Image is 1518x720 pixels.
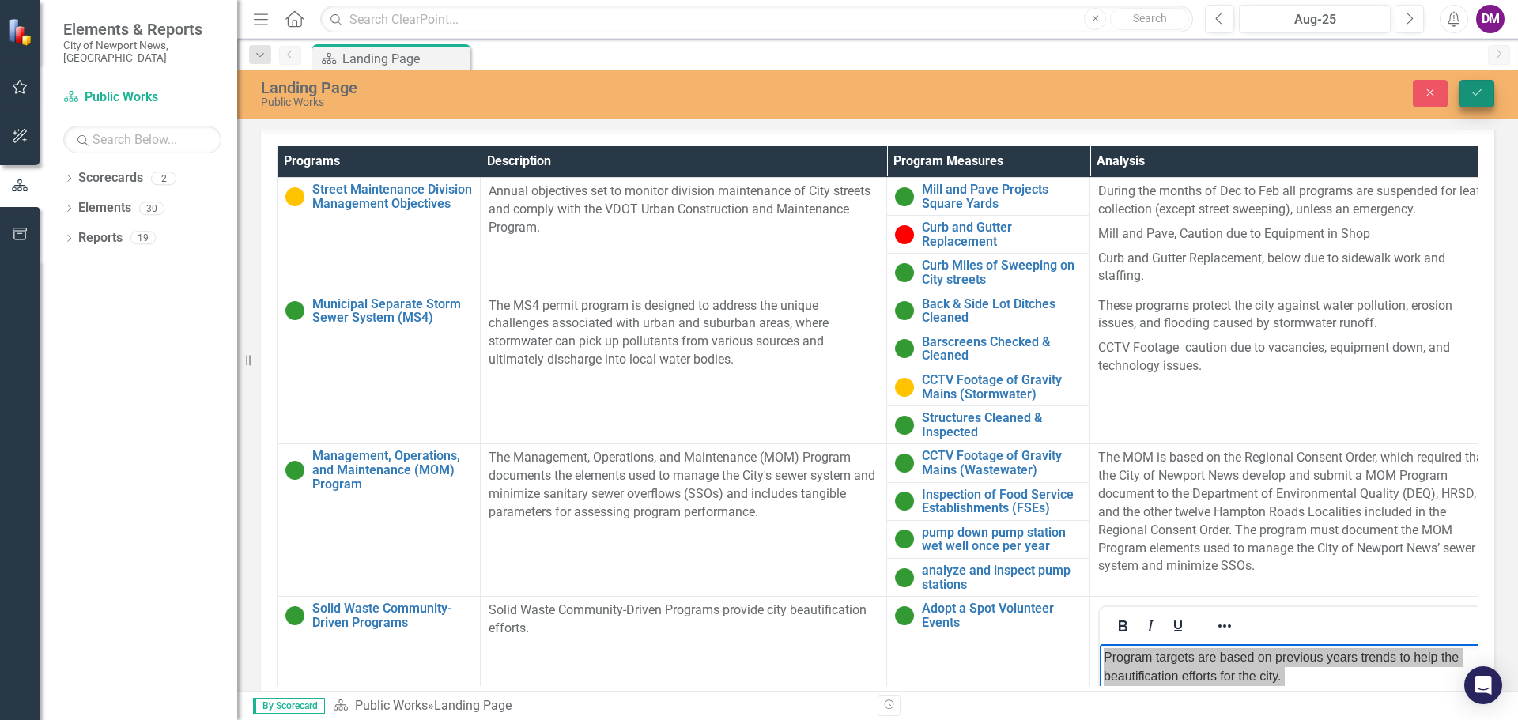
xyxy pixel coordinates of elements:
div: » [333,697,866,715]
a: pump down pump station wet well once per year [922,526,1082,553]
p: Solid Waste Community-Driven Programs provide city beautification efforts. [489,601,878,638]
div: Landing Page [342,49,466,69]
div: Aug-25 [1244,10,1385,29]
button: Italic [1137,615,1164,637]
div: Open Intercom Messenger [1464,666,1502,704]
img: On Target [895,492,914,511]
span: Annual objectives set to monitor division maintenance of City streets and comply with the VDOT Ur... [489,183,870,235]
small: City of Newport News, [GEOGRAPHIC_DATA] [63,39,221,65]
img: ClearPoint Strategy [8,17,36,45]
a: Public Works [63,89,221,107]
span: The Management, Operations, and Maintenance (MOM) Program documents the elements used to manage t... [489,450,875,519]
div: Public Works [261,96,953,108]
button: DM [1476,5,1505,33]
div: 30 [139,202,164,215]
a: Solid Waste Community-Driven Programs [312,601,472,629]
a: Elements [78,199,131,217]
span: Elements & Reports [63,20,221,39]
a: Management, Operations, and Maintenance (MOM) Program [312,449,472,491]
span: The MS4 permit program is designed to address the unique challenges associated with urban and sub... [489,298,829,368]
a: analyze and inspect pump stations [922,564,1082,591]
a: Adopt a Spot Volunteer Events [922,601,1082,629]
img: On Target [895,606,914,625]
input: Search ClearPoint... [320,6,1193,33]
img: On Target [895,301,914,320]
button: Bold [1109,615,1136,637]
div: 2 [151,172,176,185]
button: Underline [1165,615,1191,637]
button: Search [1110,8,1189,30]
img: On Target [895,454,914,473]
p: The MOM is based on the Regional Consent Order, which required that the City of Newport News deve... [1098,449,1488,575]
p: These programs protect the city against water pollution, erosion issues, and flooding caused by s... [1098,297,1488,337]
a: Curb and Gutter Replacement [922,221,1082,248]
p: Program targets are based on previous years trends to help the beautification efforts for the city. [4,4,383,42]
div: Landing Page [434,698,512,713]
a: CCTV Footage of Gravity Mains (Wastewater) [922,449,1082,477]
p: CCTV Footage caution due to vacancies, equipment down, and technology issues. [1098,336,1488,379]
input: Search Below... [63,126,221,153]
a: Structures Cleaned & Inspected [922,411,1082,439]
div: Landing Page [261,79,953,96]
p: During the months of Dec to Feb all programs are suspended for leaf collection (except street swe... [1098,183,1488,222]
img: On Target [895,263,914,282]
img: Caution [895,378,914,397]
a: CCTV Footage of Gravity Mains (Stormwater) [922,373,1082,401]
a: Mill and Pave Projects Square Yards [922,183,1082,210]
img: On Target [895,187,914,206]
p: Adopt a Spot below due to current data is not available due to the transition to a new system [4,55,383,92]
p: Curb and Gutter Replacement, below due to sidewalk work and staffing. [1098,247,1488,286]
button: Reveal or hide additional toolbar items [1211,615,1238,637]
a: Barscreens Checked & Cleaned [922,335,1082,363]
img: On Target [895,416,914,435]
span: By Scorecard [253,698,325,714]
img: On Target [285,301,304,320]
a: Curb Miles of Sweeping on City streets [922,258,1082,286]
a: Municipal Separate Storm Sewer System (MS4) [312,297,472,325]
p: Mill and Pave, Caution due to Equipment in Shop [1098,222,1488,247]
img: On Target [895,530,914,548]
img: Below Target [895,225,914,244]
img: On Target [285,606,304,625]
a: Inspection of Food Service Establishments (FSEs) [922,488,1082,515]
img: On Target [895,339,914,358]
div: 19 [130,232,156,245]
a: Scorecards [78,169,143,187]
a: Public Works [355,698,428,713]
img: On Target [895,568,914,587]
button: Aug-25 [1239,5,1391,33]
img: On Target [285,461,304,480]
a: Back & Side Lot Ditches Cleaned [922,297,1082,325]
img: Caution [285,187,304,206]
a: Street Maintenance Division Management Objectives [312,183,472,210]
a: Reports [78,229,123,247]
span: Search [1133,12,1167,25]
